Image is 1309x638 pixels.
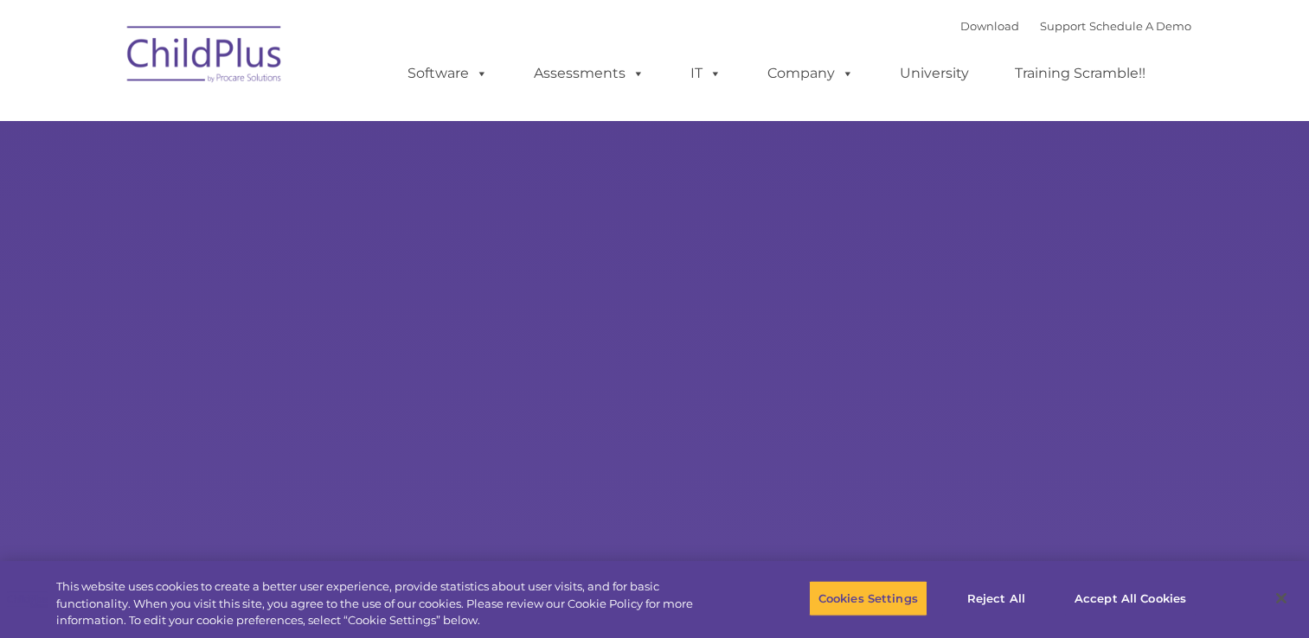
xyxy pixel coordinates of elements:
button: Reject All [942,580,1050,616]
a: Company [750,56,871,91]
button: Cookies Settings [809,580,927,616]
a: Download [960,19,1019,33]
button: Accept All Cookies [1065,580,1196,616]
a: Software [390,56,505,91]
a: IT [673,56,739,91]
button: Close [1262,579,1300,617]
a: Support [1040,19,1086,33]
a: University [882,56,986,91]
a: Training Scramble!! [998,56,1163,91]
a: Schedule A Demo [1089,19,1191,33]
a: Assessments [517,56,662,91]
div: This website uses cookies to create a better user experience, provide statistics about user visit... [56,578,720,629]
font: | [960,19,1191,33]
img: ChildPlus by Procare Solutions [119,14,292,100]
